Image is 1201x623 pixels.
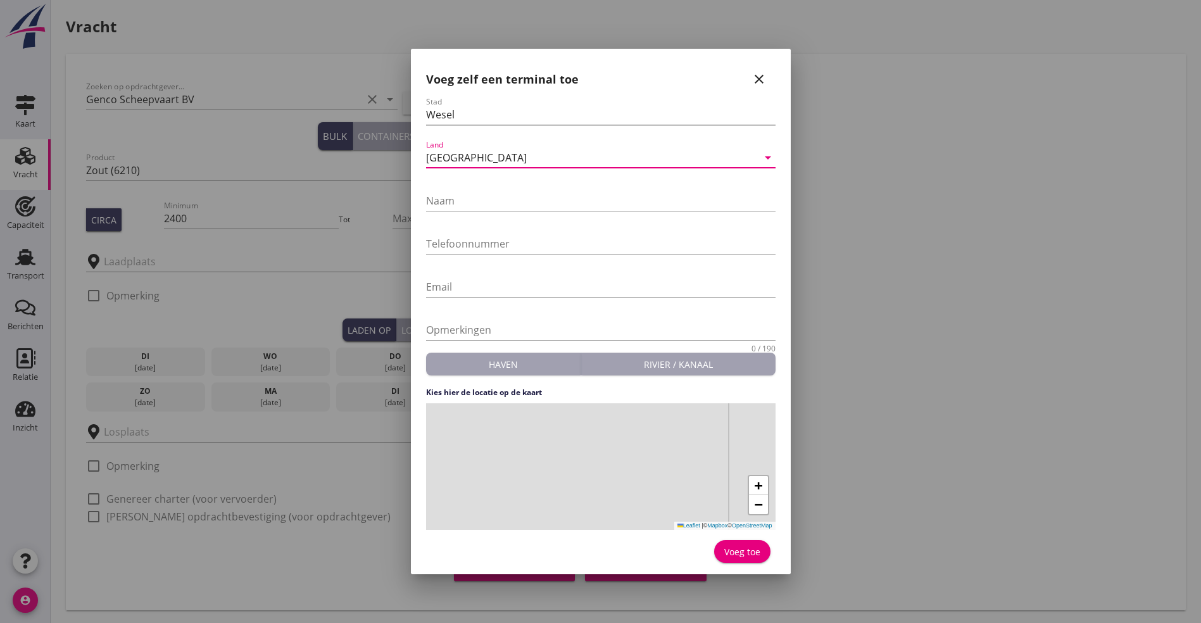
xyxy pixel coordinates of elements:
a: Zoom out [749,495,768,514]
input: Stad [426,104,776,125]
h4: Kies hier de locatie op de kaart [426,387,776,398]
span: + [754,477,762,493]
input: Telefoonnummer [426,234,776,254]
input: Opmerkingen [426,320,776,340]
div: © © [674,522,776,530]
div: Rivier / kanaal [586,358,770,371]
div: 0 / 190 [751,345,776,353]
button: Haven [426,353,581,375]
input: Email [426,277,776,297]
a: Leaflet [677,522,700,529]
div: [GEOGRAPHIC_DATA] [426,152,527,163]
i: close [751,72,767,87]
div: Haven [431,358,575,371]
div: Voeg toe [724,545,760,558]
h2: Voeg zelf een terminal toe [426,71,579,88]
span: − [754,496,762,512]
button: Voeg toe [714,540,770,563]
button: Rivier / kanaal [581,353,776,375]
input: Naam [426,191,776,211]
a: Zoom in [749,476,768,495]
i: arrow_drop_down [760,150,776,165]
span: | [701,522,703,529]
a: Mapbox [707,522,727,529]
a: OpenStreetMap [732,522,772,529]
